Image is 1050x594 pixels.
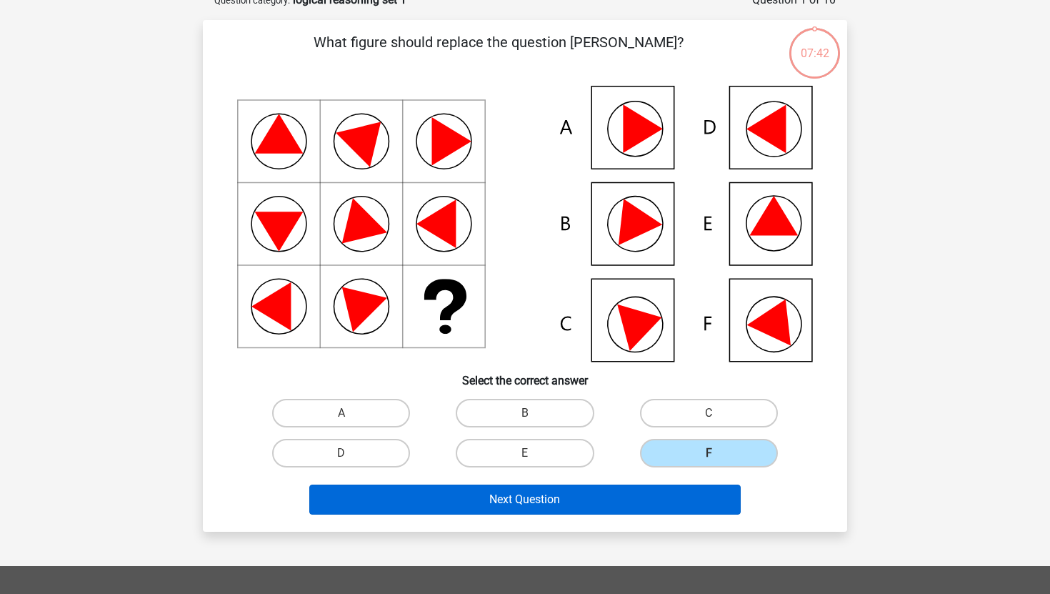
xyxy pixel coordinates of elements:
[788,26,841,62] div: 07:42
[456,399,594,427] label: B
[309,485,741,515] button: Next Question
[640,439,778,467] label: F
[272,399,410,427] label: A
[226,362,824,387] h6: Select the correct answer
[456,439,594,467] label: E
[226,31,771,74] p: What figure should replace the question [PERSON_NAME]?
[640,399,778,427] label: C
[272,439,410,467] label: D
